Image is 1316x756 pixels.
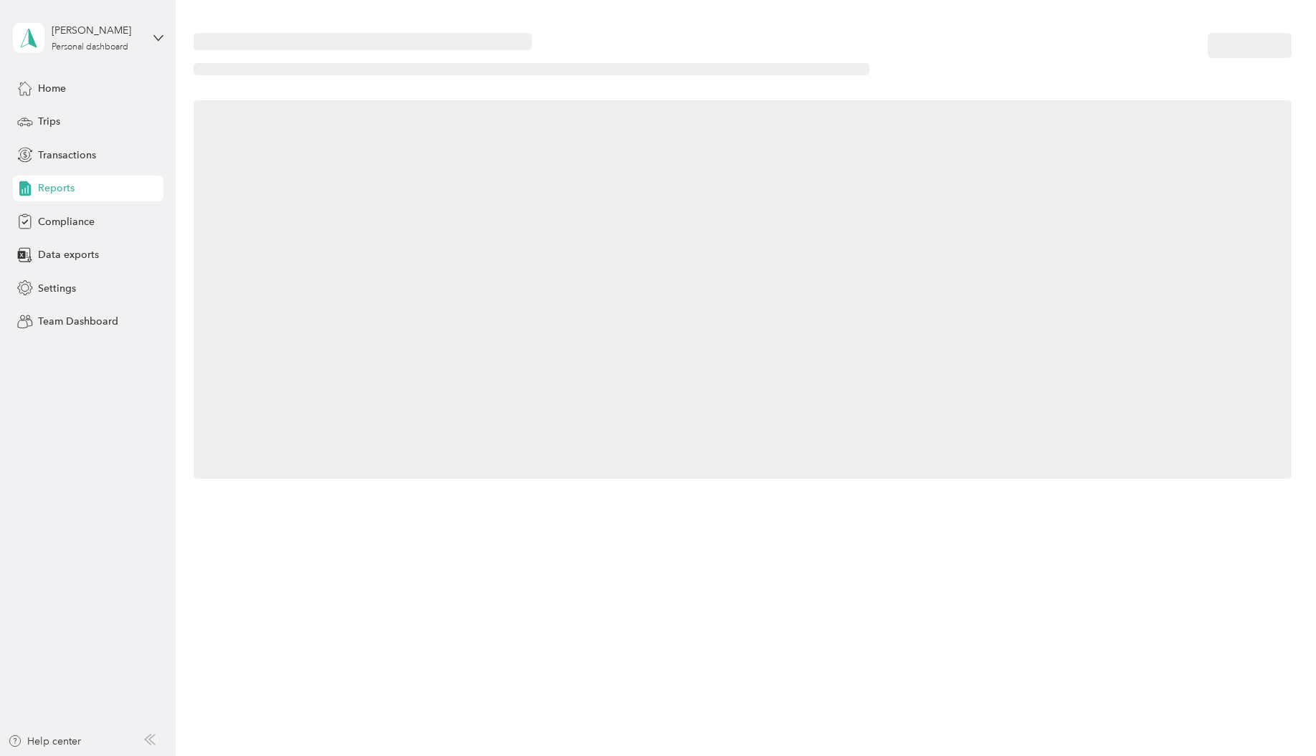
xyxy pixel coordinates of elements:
span: Compliance [38,214,95,229]
iframe: Everlance-gr Chat Button Frame [1236,676,1316,756]
span: Settings [38,281,76,296]
span: Home [38,81,66,96]
span: Reports [38,181,75,196]
div: Personal dashboard [52,43,128,52]
span: Transactions [38,148,96,163]
span: Team Dashboard [38,314,118,329]
button: Help center [8,734,81,749]
span: Data exports [38,247,99,262]
span: Trips [38,114,60,129]
div: [PERSON_NAME] [52,23,141,38]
